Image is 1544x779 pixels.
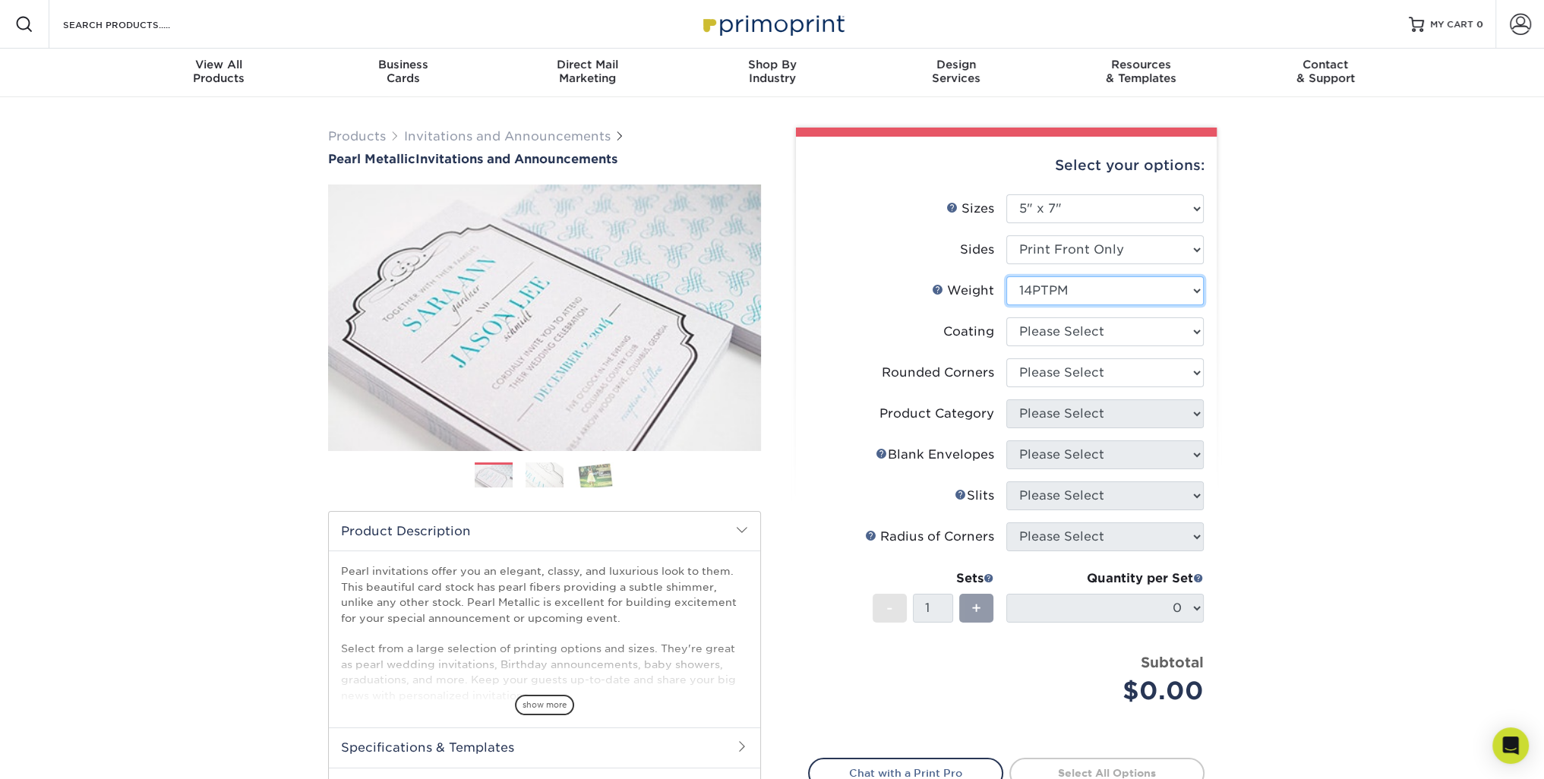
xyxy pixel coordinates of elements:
[946,200,994,218] div: Sizes
[127,58,311,85] div: Products
[329,512,760,550] h2: Product Description
[328,129,386,143] a: Products
[879,405,994,423] div: Product Category
[127,58,311,71] span: View All
[328,152,415,166] span: Pearl Metallic
[495,58,680,71] span: Direct Mail
[311,49,495,97] a: BusinessCards
[886,597,893,620] span: -
[495,58,680,85] div: Marketing
[696,8,848,40] img: Primoprint
[311,58,495,85] div: Cards
[475,463,513,489] img: Invitations and Announcements 01
[1141,654,1204,670] strong: Subtotal
[1018,673,1204,709] div: $0.00
[865,528,994,546] div: Radius of Corners
[328,152,761,166] a: Pearl MetallicInvitations and Announcements
[1492,727,1529,764] div: Open Intercom Messenger
[1233,58,1418,71] span: Contact
[882,364,994,382] div: Rounded Corners
[515,695,574,715] span: show more
[576,462,614,488] img: Invitations and Announcements 03
[864,58,1049,85] div: Services
[960,241,994,259] div: Sides
[526,462,564,488] img: Invitations and Announcements 02
[1233,49,1418,97] a: Contact& Support
[1049,58,1233,71] span: Resources
[943,323,994,341] div: Coating
[404,129,611,143] a: Invitations and Announcements
[341,563,748,749] p: Pearl invitations offer you an elegant, classy, and luxurious look to them. This beautiful card s...
[680,58,864,85] div: Industry
[1006,569,1204,588] div: Quantity per Set
[495,49,680,97] a: Direct MailMarketing
[1049,49,1233,97] a: Resources& Templates
[932,282,994,300] div: Weight
[864,58,1049,71] span: Design
[680,58,864,71] span: Shop By
[680,49,864,97] a: Shop ByIndustry
[1049,58,1233,85] div: & Templates
[329,727,760,767] h2: Specifications & Templates
[864,49,1049,97] a: DesignServices
[955,487,994,505] div: Slits
[62,15,210,33] input: SEARCH PRODUCTS.....
[1233,58,1418,85] div: & Support
[311,58,495,71] span: Business
[808,137,1205,194] div: Select your options:
[1430,18,1473,31] span: MY CART
[127,49,311,97] a: View AllProducts
[1476,19,1483,30] span: 0
[876,446,994,464] div: Blank Envelopes
[328,152,761,166] h1: Invitations and Announcements
[328,168,761,467] img: Pearl Metallic 01
[4,733,129,774] iframe: Google Customer Reviews
[971,597,981,620] span: +
[873,569,994,588] div: Sets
